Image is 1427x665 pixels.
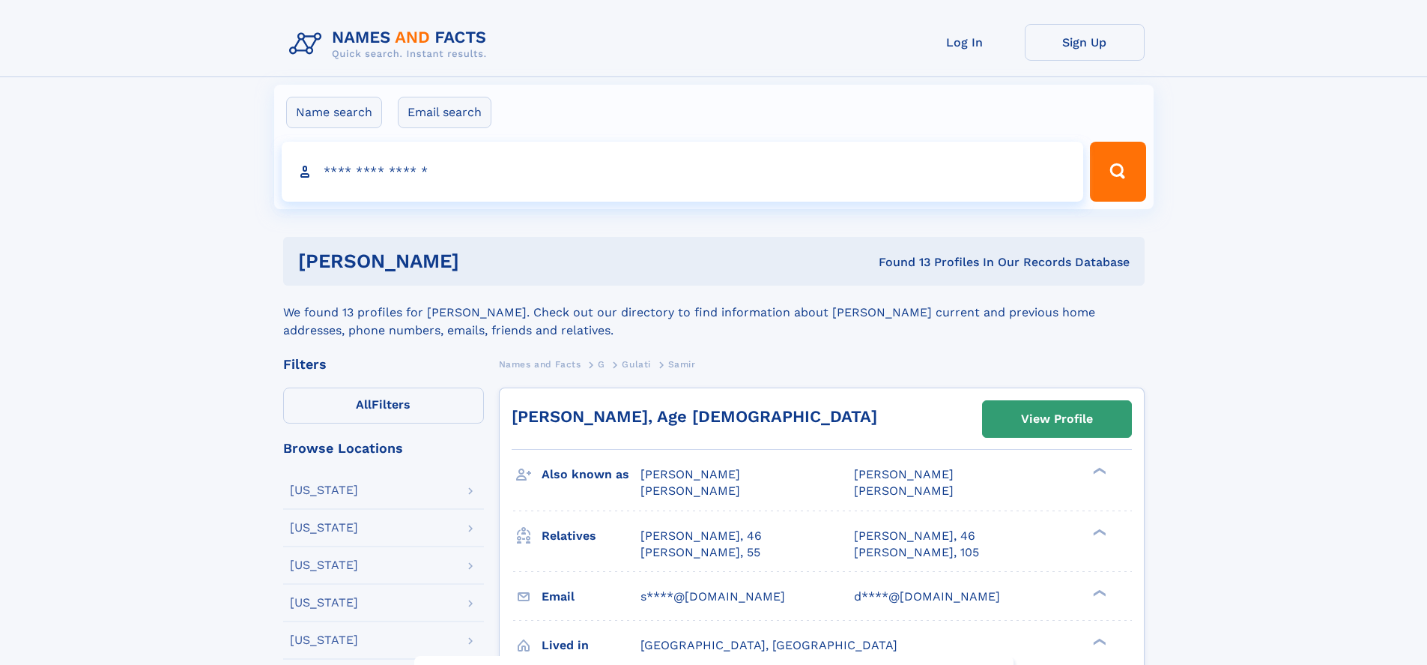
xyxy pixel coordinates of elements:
[290,484,358,496] div: [US_STATE]
[283,388,484,424] label: Filters
[398,97,491,128] label: Email search
[854,467,954,481] span: [PERSON_NAME]
[1089,527,1107,537] div: ❯
[1089,637,1107,646] div: ❯
[1089,466,1107,476] div: ❯
[282,142,1084,202] input: search input
[640,544,760,561] a: [PERSON_NAME], 55
[1021,402,1093,436] div: View Profile
[622,355,651,373] a: Gulati
[542,633,640,658] h3: Lived in
[905,24,1025,61] a: Log In
[669,254,1130,271] div: Found 13 Profiles In Our Records Database
[283,442,484,455] div: Browse Locations
[290,634,358,646] div: [US_STATE]
[598,359,605,370] span: G
[854,544,979,561] a: [PERSON_NAME], 105
[283,286,1145,340] div: We found 13 profiles for [PERSON_NAME]. Check out our directory to find information about [PERSON...
[542,462,640,487] h3: Also known as
[283,358,484,371] div: Filters
[542,584,640,610] h3: Email
[286,97,382,128] label: Name search
[668,359,696,370] span: Samir
[854,484,954,498] span: [PERSON_NAME]
[499,355,581,373] a: Names and Facts
[640,467,740,481] span: [PERSON_NAME]
[290,559,358,571] div: [US_STATE]
[640,484,740,498] span: [PERSON_NAME]
[542,523,640,549] h3: Relatives
[1025,24,1145,61] a: Sign Up
[640,638,897,652] span: [GEOGRAPHIC_DATA], [GEOGRAPHIC_DATA]
[298,252,669,271] h1: [PERSON_NAME]
[622,359,651,370] span: Gulati
[290,597,358,609] div: [US_STATE]
[640,528,762,544] a: [PERSON_NAME], 46
[983,401,1131,437] a: View Profile
[290,522,358,534] div: [US_STATE]
[854,528,975,544] a: [PERSON_NAME], 46
[512,407,877,426] a: [PERSON_NAME], Age [DEMOGRAPHIC_DATA]
[1090,142,1145,202] button: Search Button
[356,397,372,412] span: All
[1089,588,1107,598] div: ❯
[598,355,605,373] a: G
[283,24,499,64] img: Logo Names and Facts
